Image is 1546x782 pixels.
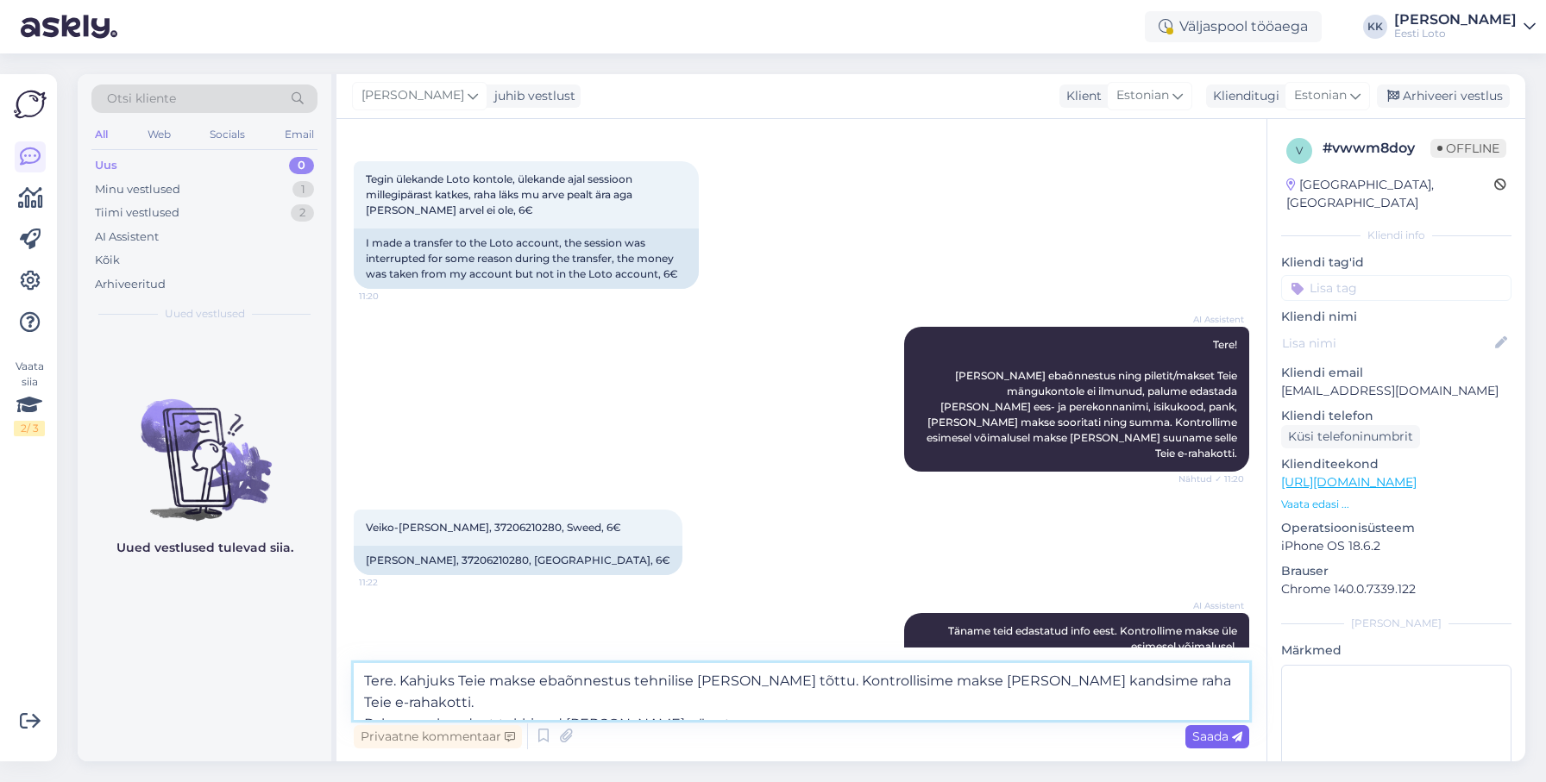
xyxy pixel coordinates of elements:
div: 1 [292,181,314,198]
div: Klienditugi [1206,87,1279,105]
div: [PERSON_NAME], 37206210280, [GEOGRAPHIC_DATA], 6€ [354,546,682,575]
span: 11:22 [359,576,424,589]
div: Eesti Loto [1394,27,1517,41]
span: Estonian [1294,86,1347,105]
p: Klienditeekond [1281,455,1511,473]
span: Otsi kliente [107,90,176,108]
span: Veiko-[PERSON_NAME], 37206210280, Sweed, 6€ [366,521,621,534]
span: Offline [1430,139,1506,158]
div: Arhiveeri vestlus [1377,84,1510,108]
span: AI Assistent [1179,313,1244,326]
span: Nähtud ✓ 11:20 [1178,472,1244,485]
div: AI Assistent [95,228,159,246]
span: Uued vestlused [165,306,245,322]
div: 2 [291,204,314,222]
p: Kliendi tag'id [1281,253,1511,272]
p: Kliendi telefon [1281,407,1511,425]
img: Askly Logo [14,88,47,121]
div: All [91,123,111,146]
div: Minu vestlused [95,181,180,198]
div: Arhiveeritud [95,276,166,293]
span: Tegin ülekande Loto kontole, ülekande ajal sessioon millegipärast katkes, raha läks mu arve pealt... [366,172,635,216]
div: Privaatne kommentaar [354,725,522,748]
div: I made a transfer to the Loto account, the session was interrupted for some reason during the tra... [354,228,699,289]
div: juhib vestlust [487,87,575,105]
p: Kliendi email [1281,364,1511,382]
div: Socials [206,123,248,146]
a: [URL][DOMAIN_NAME] [1281,474,1417,490]
a: [PERSON_NAME]Eesti Loto [1394,13,1536,41]
div: KK [1363,15,1387,39]
div: [PERSON_NAME] [1394,13,1517,27]
p: Uued vestlused tulevad siia. [116,539,293,557]
div: Küsi telefoninumbrit [1281,425,1420,448]
p: Chrome 140.0.7339.122 [1281,580,1511,598]
div: Kliendi info [1281,228,1511,243]
input: Lisa tag [1281,275,1511,301]
span: Täname teid edastatud info eest. Kontrollime makse üle esimesel võimalusel. [948,624,1240,653]
div: Kõik [95,252,120,269]
p: iPhone OS 18.6.2 [1281,537,1511,555]
input: Lisa nimi [1282,334,1492,353]
div: # vwwm8doy [1323,138,1430,159]
p: Brauser [1281,562,1511,580]
span: Estonian [1116,86,1169,105]
img: No chats [78,368,331,523]
div: Uus [95,157,117,174]
span: AI Assistent [1179,599,1244,612]
span: v [1296,144,1303,157]
div: [GEOGRAPHIC_DATA], [GEOGRAPHIC_DATA] [1286,176,1494,212]
span: 11:20 [359,290,424,303]
div: Vaata siia [14,359,45,436]
div: 0 [289,157,314,174]
textarea: Tere. Kahjuks Teie makse ebaõnnestus tehnilise [PERSON_NAME] tõttu. Kontrollisime makse [PERSON_N... [354,663,1249,720]
div: 2 / 3 [14,421,45,436]
p: Kliendi nimi [1281,308,1511,326]
span: Saada [1192,729,1242,744]
p: Märkmed [1281,641,1511,660]
div: Tiimi vestlused [95,204,179,222]
div: Web [144,123,174,146]
div: [PERSON_NAME] [1281,616,1511,631]
p: Vaata edasi ... [1281,497,1511,512]
div: Väljaspool tööaega [1145,11,1322,42]
p: Operatsioonisüsteem [1281,519,1511,537]
p: [EMAIL_ADDRESS][DOMAIN_NAME] [1281,382,1511,400]
span: [PERSON_NAME] [361,86,464,105]
div: Klient [1059,87,1102,105]
div: Email [281,123,317,146]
